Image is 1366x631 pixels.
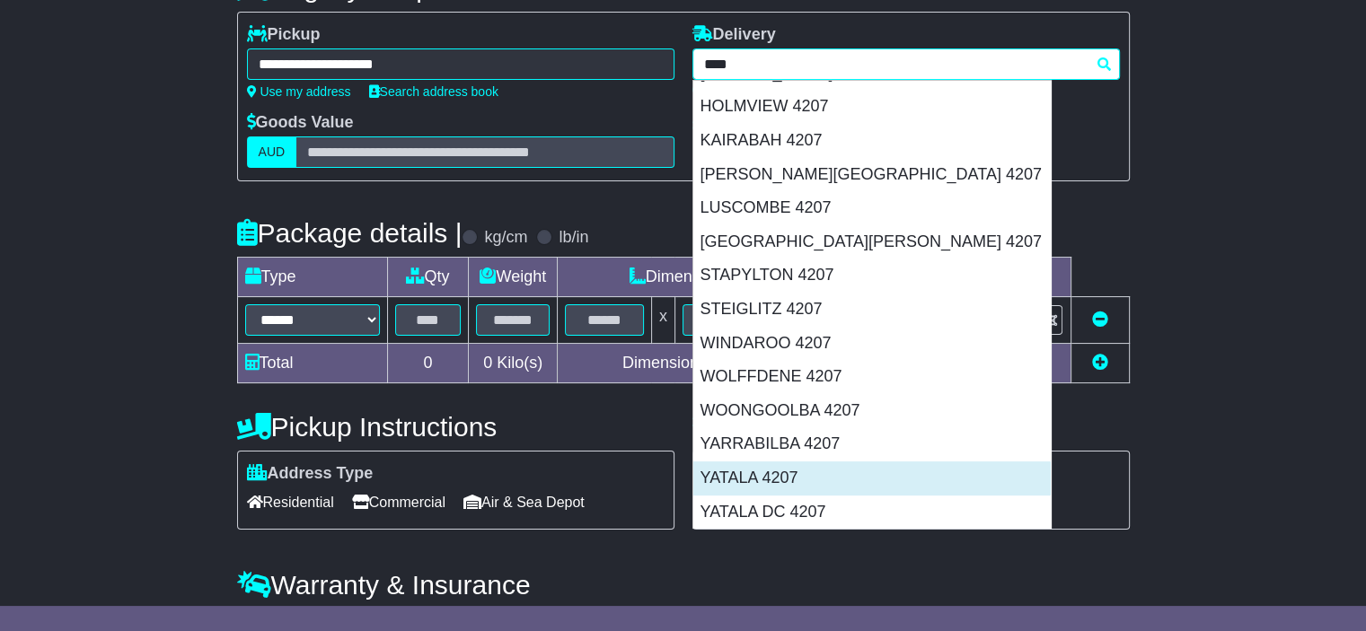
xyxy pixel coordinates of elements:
[247,136,297,168] label: AUD
[483,354,492,372] span: 0
[693,259,1051,293] div: STAPYLTON 4207
[484,228,527,248] label: kg/cm
[237,412,674,442] h4: Pickup Instructions
[693,394,1051,428] div: WOONGOOLBA 4207
[692,25,776,45] label: Delivery
[693,495,1051,530] div: YATALA DC 4207
[1092,311,1108,329] a: Remove this item
[463,488,585,516] span: Air & Sea Depot
[558,258,886,297] td: Dimensions (L x W x H)
[1092,354,1108,372] a: Add new item
[237,218,463,248] h4: Package details |
[693,225,1051,259] div: [GEOGRAPHIC_DATA][PERSON_NAME] 4207
[237,570,1130,600] h4: Warranty & Insurance
[469,344,558,383] td: Kilo(s)
[247,84,351,99] a: Use my address
[387,344,469,383] td: 0
[693,461,1051,495] div: YATALA 4207
[558,344,886,383] td: Dimensions in Centimetre(s)
[559,228,588,248] label: lb/in
[369,84,498,99] a: Search address book
[247,113,354,133] label: Goods Value
[651,297,674,344] td: x
[387,258,469,297] td: Qty
[237,258,387,297] td: Type
[693,158,1051,192] div: [PERSON_NAME][GEOGRAPHIC_DATA] 4207
[247,488,334,516] span: Residential
[692,48,1120,80] typeahead: Please provide city
[247,25,321,45] label: Pickup
[693,124,1051,158] div: KAIRABAH 4207
[352,488,445,516] span: Commercial
[693,90,1051,124] div: HOLMVIEW 4207
[693,293,1051,327] div: STEIGLITZ 4207
[237,344,387,383] td: Total
[693,360,1051,394] div: WOLFFDENE 4207
[693,327,1051,361] div: WINDAROO 4207
[693,427,1051,461] div: YARRABILBA 4207
[693,191,1051,225] div: LUSCOMBE 4207
[247,464,374,484] label: Address Type
[469,258,558,297] td: Weight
